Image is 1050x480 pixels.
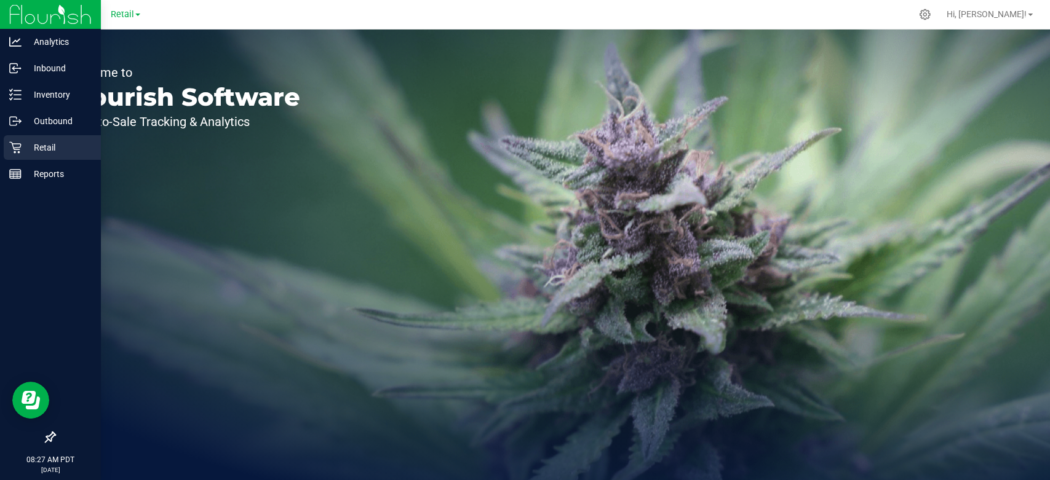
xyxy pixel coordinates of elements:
p: 08:27 AM PDT [6,454,95,465]
p: Outbound [22,114,95,128]
p: Seed-to-Sale Tracking & Analytics [66,116,300,128]
inline-svg: Reports [9,168,22,180]
p: Analytics [22,34,95,49]
inline-svg: Analytics [9,36,22,48]
inline-svg: Inbound [9,62,22,74]
span: Hi, [PERSON_NAME]! [947,9,1027,19]
p: Flourish Software [66,85,300,109]
p: Reports [22,167,95,181]
p: Inventory [22,87,95,102]
span: Retail [111,9,134,20]
p: [DATE] [6,465,95,474]
p: Inbound [22,61,95,76]
inline-svg: Retail [9,141,22,154]
iframe: Resource center [12,382,49,419]
p: Welcome to [66,66,300,79]
inline-svg: Inventory [9,89,22,101]
p: Retail [22,140,95,155]
div: Manage settings [917,9,933,20]
inline-svg: Outbound [9,115,22,127]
